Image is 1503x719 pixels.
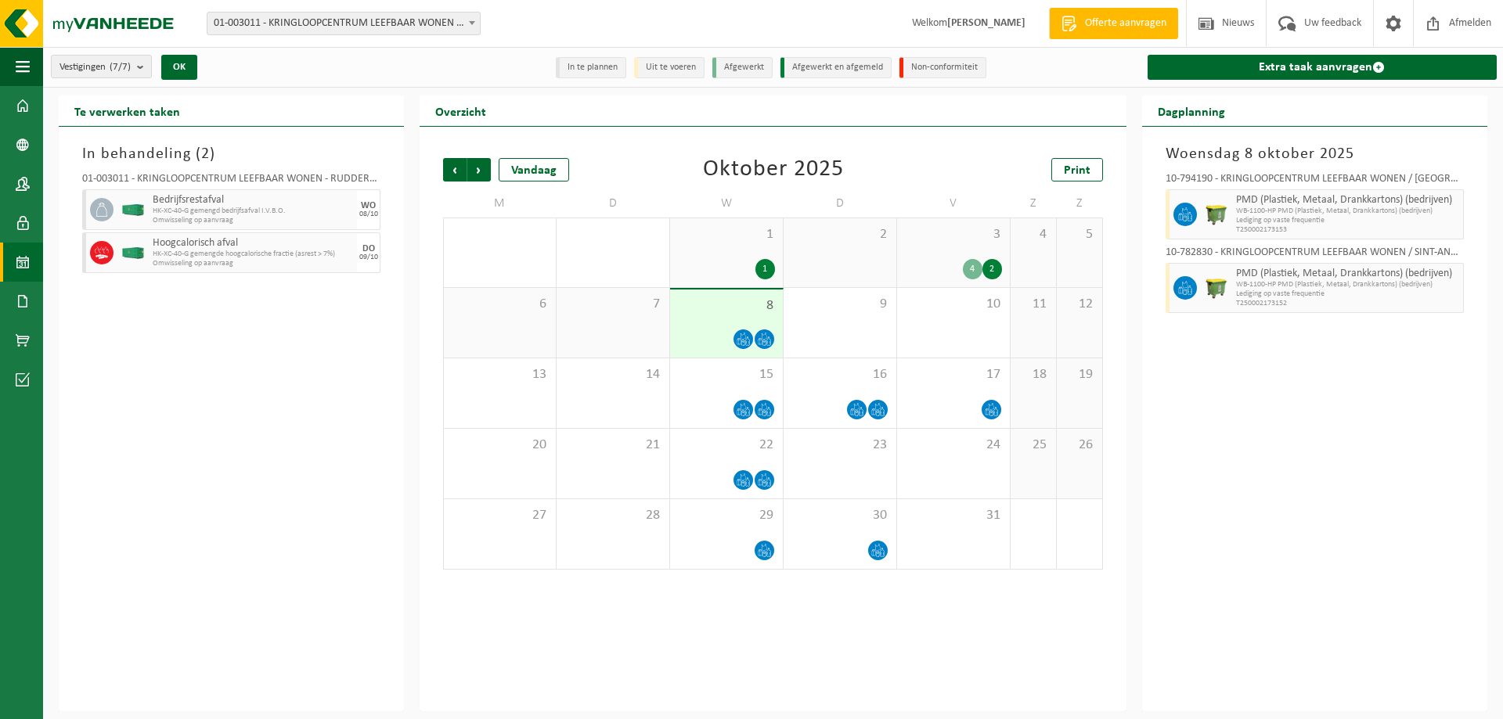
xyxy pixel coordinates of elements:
[557,189,670,217] td: D
[899,57,986,78] li: Non-conformiteit
[982,259,1002,279] div: 2
[443,158,467,182] span: Vorige
[443,189,557,217] td: M
[1236,216,1459,225] span: Lediging op vaste frequentie
[1236,268,1459,280] span: PMD (Plastiek, Metaal, Drankkartons) (bedrijven)
[678,366,775,383] span: 15
[82,174,380,189] div: 01-003011 - KRINGLOOPCENTRUM LEEFBAAR WONEN - RUDDERVOORDE
[678,226,775,243] span: 1
[467,158,491,182] span: Volgende
[1236,225,1459,235] span: T250002173153
[1142,95,1241,126] h2: Dagplanning
[703,158,844,182] div: Oktober 2025
[1205,276,1228,300] img: WB-1100-HPE-GN-50
[564,437,661,454] span: 21
[791,507,888,524] span: 30
[153,237,353,250] span: Hoogcalorisch afval
[905,226,1002,243] span: 3
[564,296,661,313] span: 7
[1148,55,1497,80] a: Extra taak aanvragen
[161,55,197,80] button: OK
[452,366,548,383] span: 13
[1018,226,1048,243] span: 4
[452,296,548,313] span: 6
[361,201,376,210] div: WO
[1236,289,1459,299] span: Lediging op vaste frequentie
[1236,280,1459,289] span: WB-1100-HP PMD (Plastiek, Metaal, Drankkartons) (bedrijven)
[1065,437,1094,454] span: 26
[452,437,548,454] span: 20
[1081,16,1170,31] span: Offerte aanvragen
[1011,189,1057,217] td: Z
[153,216,353,225] span: Omwisseling op aanvraag
[359,253,378,261] div: 09/10
[1236,207,1459,216] span: WB-1100-HP PMD (Plastiek, Metaal, Drankkartons) (bedrijven)
[791,296,888,313] span: 9
[564,507,661,524] span: 28
[1051,158,1103,182] a: Print
[1205,203,1228,226] img: WB-1100-HPE-GN-50
[780,57,892,78] li: Afgewerkt en afgemeld
[905,296,1002,313] span: 10
[1064,164,1090,177] span: Print
[556,57,626,78] li: In te plannen
[791,366,888,383] span: 16
[1065,226,1094,243] span: 5
[207,13,480,34] span: 01-003011 - KRINGLOOPCENTRUM LEEFBAAR WONEN - RUDDERVOORDE
[121,247,145,259] img: HK-XC-40-GN-00
[905,507,1002,524] span: 31
[51,55,152,78] button: Vestigingen(7/7)
[564,366,661,383] span: 14
[897,189,1011,217] td: V
[153,250,353,259] span: HK-XC-40-G gemengde hoogcalorische fractie (asrest > 7%)
[1166,142,1464,166] h3: Woensdag 8 oktober 2025
[1049,8,1178,39] a: Offerte aanvragen
[784,189,897,217] td: D
[678,507,775,524] span: 29
[82,142,380,166] h3: In behandeling ( )
[1166,174,1464,189] div: 10-794190 - KRINGLOOPCENTRUM LEEFBAAR WONEN / [GEOGRAPHIC_DATA] - [GEOGRAPHIC_DATA]
[1018,437,1048,454] span: 25
[207,12,481,35] span: 01-003011 - KRINGLOOPCENTRUM LEEFBAAR WONEN - RUDDERVOORDE
[678,297,775,315] span: 8
[452,507,548,524] span: 27
[670,189,784,217] td: W
[59,56,131,79] span: Vestigingen
[153,207,353,216] span: HK-XC-40-G gemengd bedrijfsafval I.V.B.O.
[110,62,131,72] count: (7/7)
[963,259,982,279] div: 4
[121,204,145,216] img: HK-XC-40-GN-00
[947,17,1025,29] strong: [PERSON_NAME]
[1057,189,1103,217] td: Z
[59,95,196,126] h2: Te verwerken taken
[1018,366,1048,383] span: 18
[1018,296,1048,313] span: 11
[905,437,1002,454] span: 24
[791,226,888,243] span: 2
[712,57,773,78] li: Afgewerkt
[420,95,502,126] h2: Overzicht
[755,259,775,279] div: 1
[201,146,210,162] span: 2
[905,366,1002,383] span: 17
[153,194,353,207] span: Bedrijfsrestafval
[362,244,375,253] div: DO
[1236,194,1459,207] span: PMD (Plastiek, Metaal, Drankkartons) (bedrijven)
[1166,247,1464,263] div: 10-782830 - KRINGLOOPCENTRUM LEEFBAAR WONEN / SINT-ANDRIES - SINT-ANDRIES
[1065,366,1094,383] span: 19
[499,158,569,182] div: Vandaag
[1236,299,1459,308] span: T250002173152
[359,210,378,218] div: 08/10
[1065,296,1094,313] span: 12
[153,259,353,268] span: Omwisseling op aanvraag
[791,437,888,454] span: 23
[634,57,705,78] li: Uit te voeren
[678,437,775,454] span: 22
